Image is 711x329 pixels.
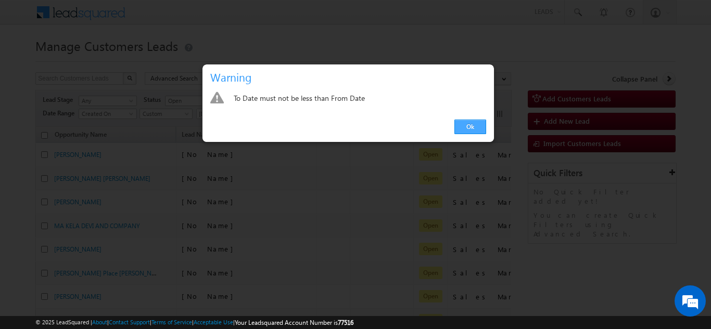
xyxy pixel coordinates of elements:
div: Chat with us now [54,55,175,68]
span: © 2025 LeadSquared | | | | | [35,318,353,327]
span: Your Leadsquared Account Number is [235,319,353,326]
a: Ok [454,120,486,134]
em: Start Chat [142,255,189,269]
a: About [92,319,107,325]
div: To Date must not be less than From Date [234,91,486,106]
span: 77516 [338,319,353,326]
h3: Warning [210,68,490,86]
img: d_60004797649_company_0_60004797649 [18,55,44,68]
textarea: Type your message and hit 'Enter' [14,96,190,246]
a: Acceptable Use [194,319,233,325]
div: Minimize live chat window [171,5,196,30]
a: Terms of Service [151,319,192,325]
a: Contact Support [109,319,150,325]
